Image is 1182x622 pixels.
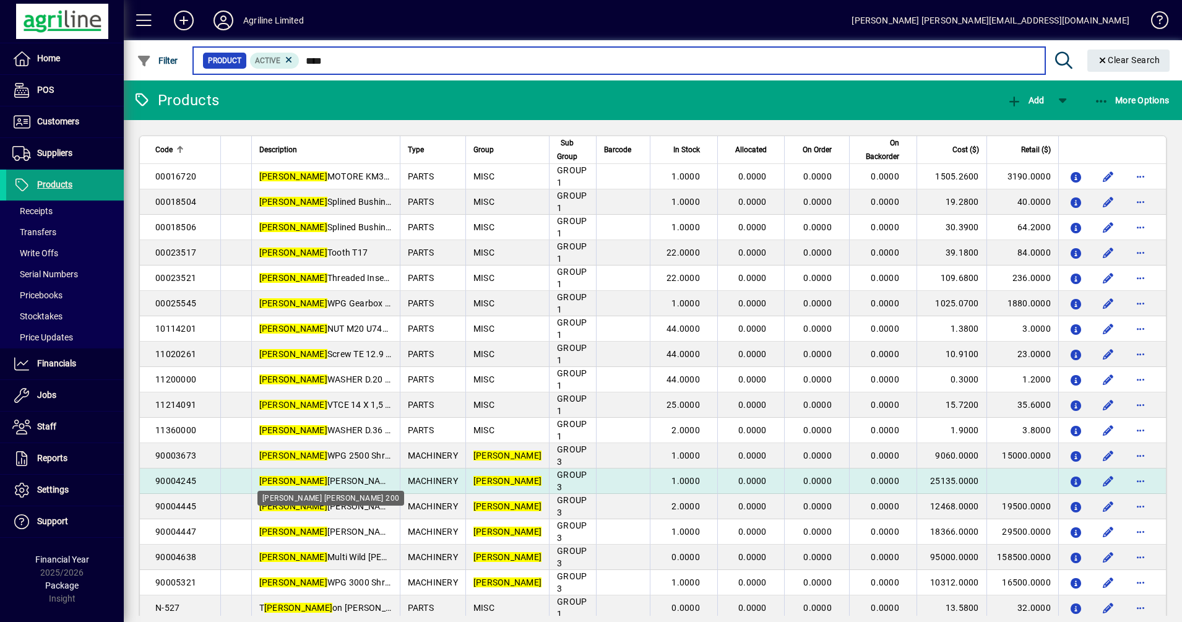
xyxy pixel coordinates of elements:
[155,324,196,334] span: 10114201
[917,418,986,443] td: 1.9000
[408,501,458,511] span: MACHINERY
[408,476,458,486] span: MACHINERY
[155,273,196,283] span: 00023521
[155,171,196,181] span: 00016720
[155,349,196,359] span: 11020261
[803,143,832,157] span: On Order
[259,400,327,410] em: [PERSON_NAME]
[1098,166,1118,186] button: Edit
[155,374,196,384] span: 11200000
[917,494,986,519] td: 12468.0000
[986,164,1058,189] td: 3190.0000
[1098,572,1118,592] button: Edit
[259,476,327,486] em: [PERSON_NAME]
[259,298,327,308] em: [PERSON_NAME]
[1098,344,1118,364] button: Edit
[6,243,124,264] a: Write Offs
[259,501,545,511] span: [PERSON_NAME] IND FTL 80 Excavator Mulcher 3.5-7t
[37,358,76,368] span: Financials
[257,491,404,506] div: [PERSON_NAME] [PERSON_NAME] 200
[37,390,56,400] span: Jobs
[408,374,434,384] span: PARTS
[557,216,587,238] span: GROUP 1
[6,348,124,379] a: Financials
[871,374,899,384] span: 0.0000
[473,374,494,384] span: MISC
[473,501,541,511] em: [PERSON_NAME]
[259,451,496,460] span: WPG 2500 Shredder PTO driven 65-130HP
[557,368,587,391] span: GROUP 1
[738,171,767,181] span: 0.0000
[473,248,494,257] span: MISC
[408,400,434,410] span: PARTS
[658,143,711,157] div: In Stock
[738,501,767,511] span: 0.0000
[671,552,700,562] span: 0.0000
[557,444,587,467] span: GROUP 3
[473,222,494,232] span: MISC
[1098,446,1118,465] button: Edit
[155,527,196,537] span: 90004447
[259,143,392,157] div: Description
[259,374,327,384] em: [PERSON_NAME]
[1098,471,1118,491] button: Edit
[803,425,832,435] span: 0.0000
[671,197,700,207] span: 1.0000
[473,451,541,460] em: [PERSON_NAME]
[259,324,405,334] span: NUT M20 U7474 ZP
[917,545,986,570] td: 95000.0000
[557,546,587,568] span: GROUP 3
[259,527,327,537] em: [PERSON_NAME]
[871,400,899,410] span: 0.0000
[917,189,986,215] td: 19.2800
[803,248,832,257] span: 0.0000
[1087,50,1170,72] button: Clear
[803,374,832,384] span: 0.0000
[37,179,72,189] span: Products
[408,349,434,359] span: PARTS
[1131,446,1150,465] button: More options
[671,476,700,486] span: 1.0000
[557,520,587,543] span: GROUP 3
[871,222,899,232] span: 0.0000
[986,418,1058,443] td: 3.8000
[259,197,408,207] span: Splined Bushing Z18
[1098,192,1118,212] button: Edit
[1098,420,1118,440] button: Edit
[12,311,63,321] span: Stocktakes
[738,552,767,562] span: 0.0000
[1021,143,1051,157] span: Retail ($)
[738,197,767,207] span: 0.0000
[473,273,494,283] span: MISC
[137,56,178,66] span: Filter
[155,222,196,232] span: 00018506
[986,392,1058,418] td: 35.6000
[1098,598,1118,618] button: Edit
[803,171,832,181] span: 0.0000
[738,527,767,537] span: 0.0000
[1098,243,1118,262] button: Edit
[12,290,63,300] span: Pricebooks
[917,291,986,316] td: 1025.0700
[871,451,899,460] span: 0.0000
[871,273,899,283] span: 0.0000
[1098,547,1118,567] button: Edit
[803,222,832,232] span: 0.0000
[155,400,196,410] span: 11214091
[738,222,767,232] span: 0.0000
[1098,395,1118,415] button: Edit
[259,273,327,283] em: [PERSON_NAME]
[1131,420,1150,440] button: More options
[164,9,204,32] button: Add
[259,298,412,308] span: WPG Gearbox T-313J
[986,494,1058,519] td: 19500.0000
[857,136,910,163] div: On Backorder
[735,143,767,157] span: Allocated
[473,552,541,562] em: [PERSON_NAME]
[917,164,986,189] td: 1505.2600
[557,241,587,264] span: GROUP 1
[604,143,631,157] span: Barcode
[917,367,986,392] td: 0.3000
[1131,243,1150,262] button: More options
[725,143,778,157] div: Allocated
